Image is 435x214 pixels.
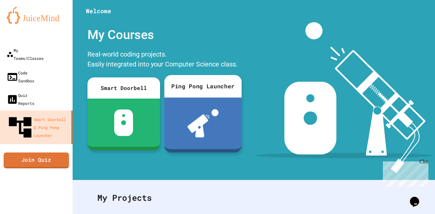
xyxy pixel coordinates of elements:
[187,109,218,137] img: ppl-with-ball.png
[4,152,69,168] a: Join Quiz
[114,109,133,136] img: sdb-white.svg
[87,77,160,99] div: Smart Doorbell
[3,3,46,42] div: Chat with us now!Close
[84,22,243,48] div: My Courses
[7,7,66,24] img: logo-orange.svg
[84,48,243,72] div: Real-world coding projects. Easily integrated into your Computer Science class.
[164,75,242,98] div: Ping Pong Launcher
[91,185,417,211] div: My Projects
[256,22,433,173] img: banner-image-my-projects.png
[380,159,428,187] iframe: chat widget
[7,46,44,62] div: My Teams/Classes
[407,188,428,207] iframe: chat widget
[7,114,69,141] div: Smart Doorbell & Ping Pong Launcher
[7,69,34,85] div: Code Sandbox
[7,91,34,107] div: Quiz Reports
